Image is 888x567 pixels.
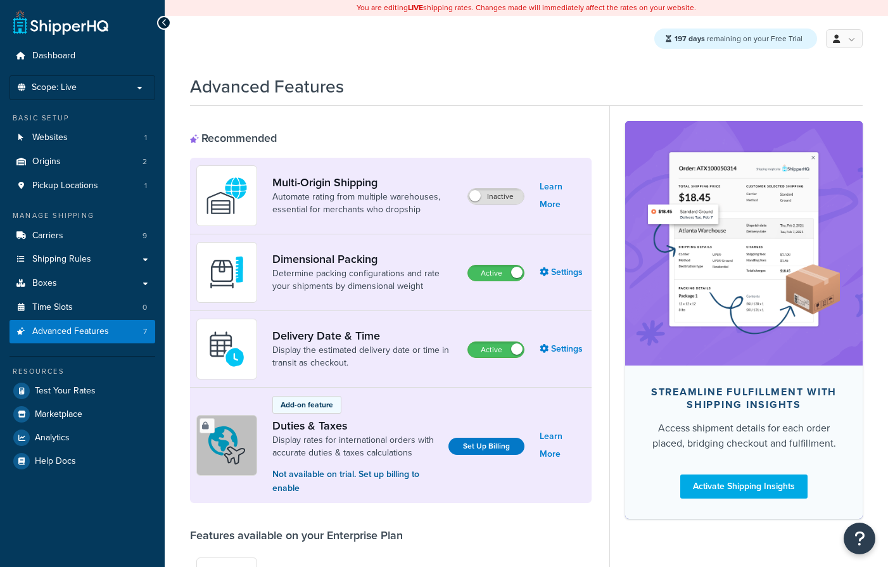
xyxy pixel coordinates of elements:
span: Advanced Features [32,326,109,337]
a: Display rates for international orders with accurate duties & taxes calculations [272,434,438,459]
div: Access shipment details for each order placed, bridging checkout and fulfillment. [645,421,842,451]
div: Streamline Fulfillment with Shipping Insights [645,386,842,411]
b: LIVE [408,2,423,13]
div: Resources [10,366,155,377]
span: Carriers [32,231,63,241]
h1: Advanced Features [190,74,344,99]
a: Carriers9 [10,224,155,248]
li: Advanced Features [10,320,155,343]
li: Time Slots [10,296,155,319]
a: Test Your Rates [10,379,155,402]
span: 9 [143,231,147,241]
a: Advanced Features7 [10,320,155,343]
a: Boxes [10,272,155,295]
a: Duties & Taxes [272,419,438,433]
span: Boxes [32,278,57,289]
span: 1 [144,132,147,143]
a: Analytics [10,426,155,449]
span: Analytics [35,433,70,443]
li: Pickup Locations [10,174,155,198]
span: 0 [143,302,147,313]
a: Time Slots0 [10,296,155,319]
a: Help Docs [10,450,155,473]
span: Help Docs [35,456,76,467]
img: DTVBYsAAAAAASUVORK5CYII= [205,250,249,295]
span: Origins [32,156,61,167]
a: Settings [540,340,585,358]
span: Scope: Live [32,82,77,93]
a: Learn More [540,178,585,213]
a: Learn More [540,428,585,463]
label: Active [468,342,524,357]
div: Recommended [190,131,277,145]
a: Dimensional Packing [272,252,457,266]
span: remaining on your Free Trial [675,33,802,44]
a: Delivery Date & Time [272,329,457,343]
label: Active [468,265,524,281]
a: Dashboard [10,44,155,68]
li: Websites [10,126,155,150]
a: Settings [540,264,585,281]
a: Multi-Origin Shipping [272,175,457,189]
div: Features available on your Enterprise Plan [190,528,403,542]
label: Inactive [468,189,524,204]
img: feature-image-si-e24932ea9b9fcd0ff835db86be1ff8d589347e8876e1638d903ea230a36726be.png [644,140,844,347]
li: Carriers [10,224,155,248]
a: Display the estimated delivery date or time in transit as checkout. [272,344,457,369]
p: Not available on trial. Set up billing to enable [272,468,438,495]
span: Marketplace [35,409,82,420]
a: Shipping Rules [10,248,155,271]
span: Pickup Locations [32,181,98,191]
span: Test Your Rates [35,386,96,397]
img: WatD5o0RtDAAAAAElFTkSuQmCC [205,174,249,218]
p: Add-on feature [281,399,333,411]
button: Open Resource Center [844,523,875,554]
a: Marketplace [10,403,155,426]
a: Websites1 [10,126,155,150]
span: Shipping Rules [32,254,91,265]
a: Determine packing configurations and rate your shipments by dimensional weight [272,267,457,293]
div: Basic Setup [10,113,155,124]
span: 1 [144,181,147,191]
div: Manage Shipping [10,210,155,221]
a: Pickup Locations1 [10,174,155,198]
span: Websites [32,132,68,143]
span: 7 [143,326,147,337]
strong: 197 days [675,33,705,44]
span: Time Slots [32,302,73,313]
img: gfkeb5ejjkALwAAAABJRU5ErkJggg== [205,327,249,371]
li: Origins [10,150,155,174]
span: 2 [143,156,147,167]
a: Automate rating from multiple warehouses, essential for merchants who dropship [272,191,457,216]
a: Origins2 [10,150,155,174]
a: Activate Shipping Insights [680,475,808,499]
a: Set Up Billing [448,438,524,455]
span: Dashboard [32,51,75,61]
